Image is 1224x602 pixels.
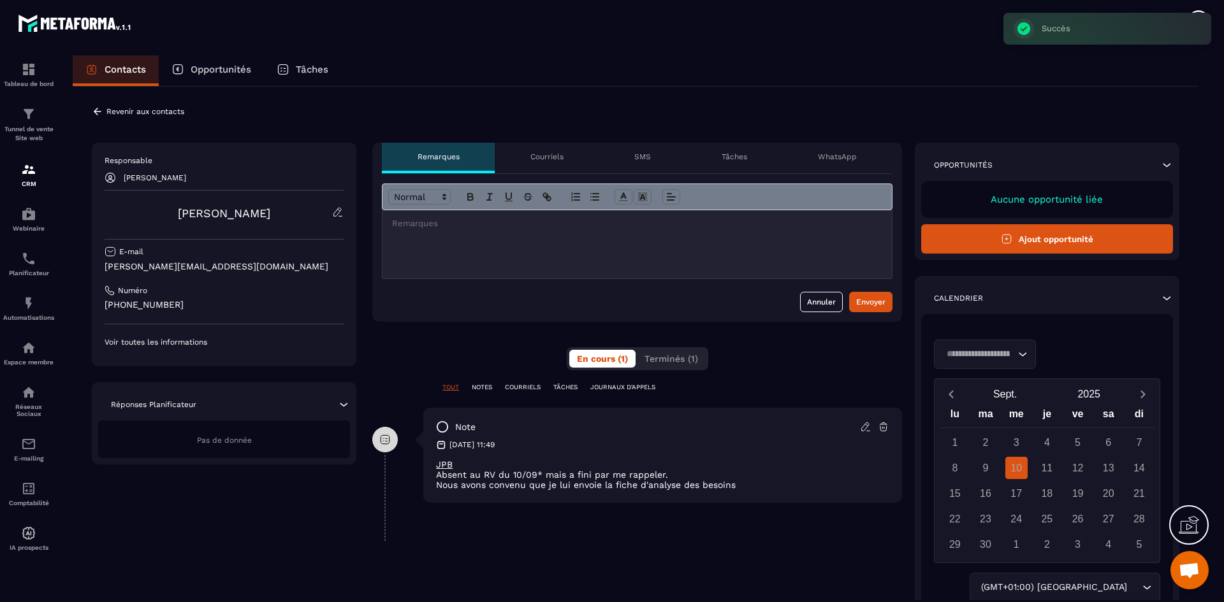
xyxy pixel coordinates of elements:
[978,580,1130,594] span: (GMT+01:00) [GEOGRAPHIC_DATA]
[3,225,54,232] p: Webinaire
[449,440,495,450] p: [DATE] 11:49
[1097,482,1119,505] div: 20
[3,286,54,331] a: automationsautomationsAutomatisations
[849,292,892,312] button: Envoyer
[3,471,54,516] a: accountantaccountantComptabilité
[21,340,36,355] img: automations
[818,152,857,162] p: WhatsApp
[1097,431,1119,454] div: 6
[1005,533,1028,555] div: 1
[1130,580,1139,594] input: Search for option
[105,155,344,166] p: Responsable
[940,431,1155,555] div: Calendar days
[197,436,252,445] span: Pas de donnée
[1036,431,1058,454] div: 4
[191,64,251,75] p: Opportunités
[1062,405,1093,427] div: ve
[1128,508,1150,530] div: 28
[1001,405,1031,427] div: me
[159,55,264,86] a: Opportunités
[106,107,184,116] p: Revenir aux contacts
[124,173,186,182] p: [PERSON_NAME]
[472,383,492,392] p: NOTES
[921,224,1173,254] button: Ajout opportunité
[1067,431,1089,454] div: 5
[3,544,54,551] p: IA prospects
[118,285,147,296] p: Numéro
[722,152,747,162] p: Tâches
[1128,457,1150,479] div: 14
[21,62,36,77] img: formation
[21,106,36,122] img: formation
[1131,385,1155,403] button: Next month
[934,194,1160,205] p: Aucune opportunité liée
[1097,457,1119,479] div: 13
[1047,383,1131,405] button: Open years overlay
[1036,508,1058,530] div: 25
[21,206,36,222] img: automations
[21,296,36,311] img: automations
[21,481,36,496] img: accountant
[105,64,146,75] p: Contacts
[1097,533,1119,555] div: 4
[21,436,36,452] img: email
[105,337,344,347] p: Voir toutes les informations
[442,383,459,392] p: TOUT
[800,292,843,312] button: Annuler
[21,251,36,266] img: scheduler
[3,125,54,143] p: Tunnel de vente Site web
[963,383,1047,405] button: Open months overlay
[943,482,966,505] div: 15
[856,296,885,308] div: Envoyer
[1036,533,1058,555] div: 2
[1067,482,1089,505] div: 19
[943,508,966,530] div: 22
[934,293,983,303] p: Calendrier
[21,526,36,541] img: automations
[975,431,997,454] div: 2
[1005,457,1028,479] div: 10
[1128,431,1150,454] div: 7
[940,405,1155,555] div: Calendar wrapper
[1036,482,1058,505] div: 18
[590,383,655,392] p: JOURNAUX D'APPELS
[3,403,54,417] p: Réseaux Sociaux
[505,383,541,392] p: COURRIELS
[1005,508,1028,530] div: 24
[3,359,54,366] p: Espace membre
[3,331,54,375] a: automationsautomationsEspace membre
[18,11,133,34] img: logo
[975,482,997,505] div: 16
[3,427,54,471] a: emailemailE-mailing
[73,55,159,86] a: Contacts
[178,206,270,220] a: [PERSON_NAME]
[934,340,1036,369] div: Search for option
[418,152,460,162] p: Remarques
[553,383,578,392] p: TÂCHES
[940,405,970,427] div: lu
[3,197,54,241] a: automationsautomationsWebinaire
[970,405,1001,427] div: ma
[530,152,564,162] p: Courriels
[21,162,36,177] img: formation
[1128,533,1150,555] div: 5
[934,160,993,170] p: Opportunités
[3,499,54,506] p: Comptabilité
[975,457,997,479] div: 9
[1005,482,1028,505] div: 17
[3,269,54,276] p: Planificateur
[1128,482,1150,505] div: 21
[1036,457,1058,479] div: 11
[3,180,54,187] p: CRM
[436,469,889,480] p: Absent au RV du 10/09* mais a fini par me rappeler.
[1031,405,1062,427] div: je
[436,459,453,469] u: JPB
[1067,533,1089,555] div: 3
[111,399,196,410] p: Réponses Planificateur
[1067,457,1089,479] div: 12
[943,457,966,479] div: 8
[3,80,54,87] p: Tableau de bord
[943,533,966,555] div: 29
[436,480,889,490] p: Nous avons convenu que je lui envoie la fiche d'analyse des besoins
[975,533,997,555] div: 30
